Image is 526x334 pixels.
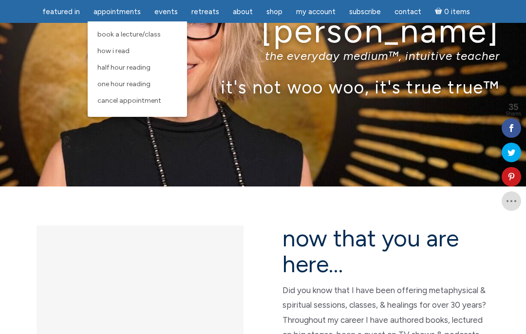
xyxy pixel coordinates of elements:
[93,76,182,93] a: One Hour Reading
[290,2,341,21] a: My Account
[37,2,86,21] a: featured in
[93,59,182,76] a: Half Hour Reading
[42,7,80,16] span: featured in
[282,225,489,277] h2: now that you are here…
[97,63,150,72] span: Half Hour Reading
[349,7,381,16] span: Subscribe
[97,47,130,55] span: How I Read
[93,43,182,59] a: How I Read
[191,7,219,16] span: Retreats
[296,7,336,16] span: My Account
[93,93,182,109] a: Cancel Appointment
[26,13,500,49] h1: [PERSON_NAME]
[26,49,500,63] p: the everyday medium™, intuitive teacher
[97,80,150,88] span: One Hour Reading
[154,7,178,16] span: Events
[97,30,161,38] span: Book a Lecture/Class
[94,7,141,16] span: Appointments
[149,2,184,21] a: Events
[227,2,259,21] a: About
[93,26,182,43] a: Book a Lecture/Class
[506,111,521,116] span: Shares
[26,76,500,97] p: it's not woo woo, it's true true™
[444,8,470,16] span: 0 items
[343,2,387,21] a: Subscribe
[186,2,225,21] a: Retreats
[506,103,521,111] span: 35
[97,96,161,105] span: Cancel Appointment
[389,2,427,21] a: Contact
[435,7,444,16] i: Cart
[429,1,476,21] a: Cart0 items
[394,7,421,16] span: Contact
[266,7,282,16] span: Shop
[233,7,253,16] span: About
[88,2,147,21] a: Appointments
[261,2,288,21] a: Shop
